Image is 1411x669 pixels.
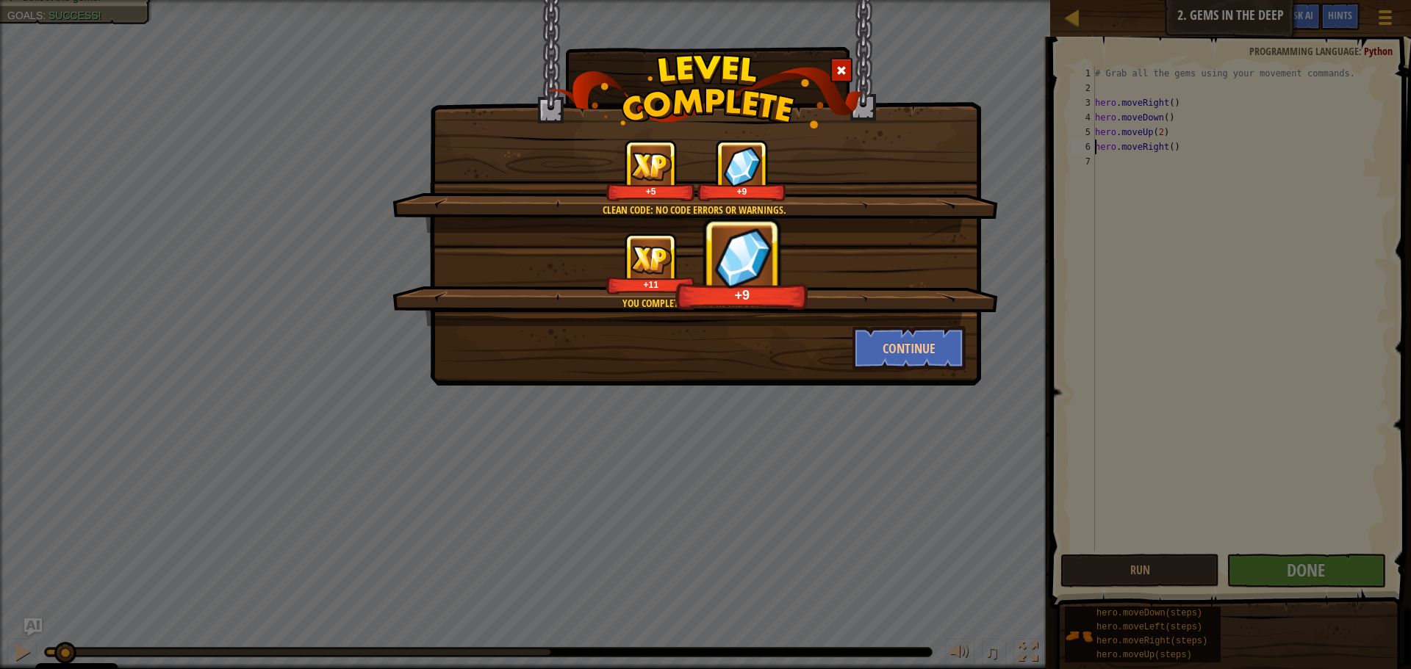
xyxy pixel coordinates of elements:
[462,296,926,311] div: You completed Gems in the Deep.
[852,326,966,370] button: Continue
[631,245,672,274] img: reward_icon_xp.png
[609,279,692,290] div: +11
[680,286,805,303] div: +9
[700,186,783,197] div: +9
[609,186,692,197] div: +5
[462,203,926,217] div: Clean code: no code errors or warnings.
[714,227,771,288] img: reward_icon_gems.png
[631,152,672,181] img: reward_icon_xp.png
[723,146,761,187] img: reward_icon_gems.png
[548,54,864,129] img: level_complete.png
